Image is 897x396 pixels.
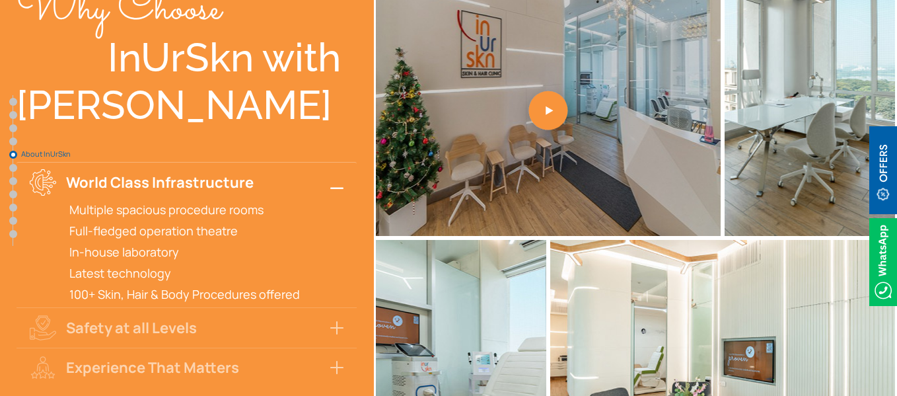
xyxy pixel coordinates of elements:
[17,81,357,129] div: [PERSON_NAME]
[17,307,357,347] button: Safety at all Levels
[69,286,343,302] p: 100+ Skin, Hair & Body Procedures offered
[30,354,56,381] img: why-choose-icon3
[69,265,343,281] p: Latest technology
[21,150,87,158] span: About InUrSkn
[869,253,897,268] a: Whatsappicon
[869,218,897,306] img: Whatsappicon
[69,223,343,239] p: Full-fledged operation theatre
[69,202,343,218] p: Multiple spacious procedure rooms
[9,151,17,159] a: About InUrSkn
[869,126,897,214] img: offerBt
[17,162,357,202] button: World Class Infrastructure
[17,348,357,387] button: Experience That Matters
[69,244,343,260] p: In-house laboratory
[17,34,357,81] div: InUrSkn with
